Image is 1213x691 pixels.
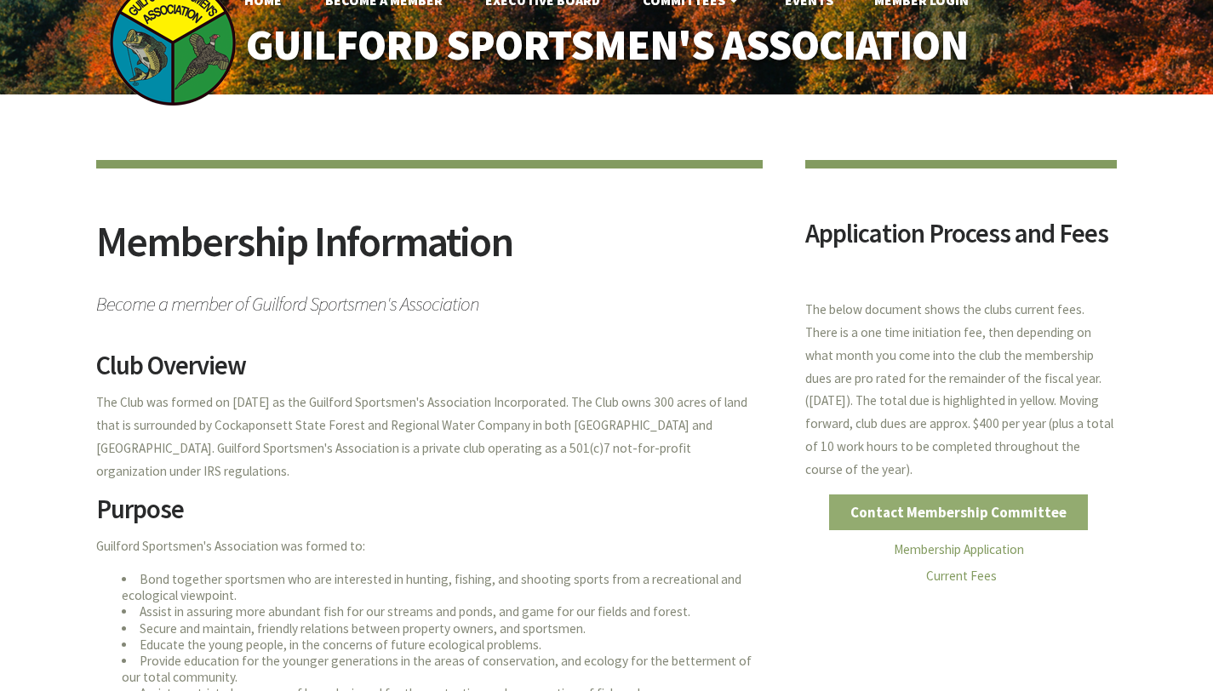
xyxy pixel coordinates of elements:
[122,653,763,685] li: Provide education for the younger generations in the areas of conservation, and ecology for the b...
[829,494,1089,530] a: Contact Membership Committee
[96,220,763,284] h2: Membership Information
[894,541,1024,557] a: Membership Application
[805,220,1118,260] h2: Application Process and Fees
[96,391,763,483] p: The Club was formed on [DATE] as the Guilford Sportsmen's Association Incorporated. The Club owns...
[926,568,997,584] a: Current Fees
[96,535,763,558] p: Guilford Sportsmen's Association was formed to:
[805,299,1118,482] p: The below document shows the clubs current fees. There is a one time initiation fee, then dependi...
[96,352,763,391] h2: Club Overview
[96,496,763,535] h2: Purpose
[122,571,763,603] li: Bond together sportsmen who are interested in hunting, fishing, and shooting sports from a recrea...
[122,603,763,620] li: Assist in assuring more abundant fish for our streams and ponds, and game for our fields and forest.
[122,637,763,653] li: Educate the young people, in the concerns of future ecological problems.
[209,9,1004,82] a: Guilford Sportsmen's Association
[122,620,763,637] li: Secure and maintain, friendly relations between property owners, and sportsmen.
[96,284,763,314] span: Become a member of Guilford Sportsmen's Association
